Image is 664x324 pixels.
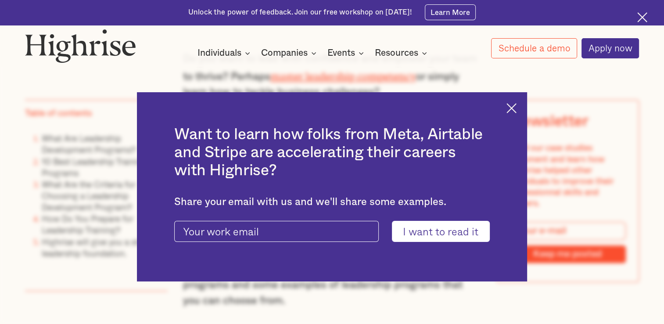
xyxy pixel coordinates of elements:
div: Resources [375,48,418,58]
img: Cross icon [637,12,647,22]
img: Highrise logo [25,29,136,62]
div: Events [327,48,366,58]
a: Learn More [425,4,476,20]
div: Individuals [197,48,253,58]
div: Events [327,48,355,58]
h2: Want to learn how folks from Meta, Airtable and Stripe are accelerating their careers with Highrise? [174,126,490,180]
div: Individuals [197,48,241,58]
div: Companies [261,48,319,58]
img: Cross icon [506,103,517,113]
input: Your work email [174,221,379,241]
a: Apply now [581,38,639,58]
div: Share your email with us and we'll share some examples. [174,196,490,209]
div: Resources [375,48,430,58]
a: Schedule a demo [491,38,577,58]
form: current-ascender-blog-article-modal-form [174,221,490,241]
input: I want to read it [392,221,490,241]
div: Unlock the power of feedback. Join our free workshop on [DATE]! [188,7,412,18]
div: Companies [261,48,308,58]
